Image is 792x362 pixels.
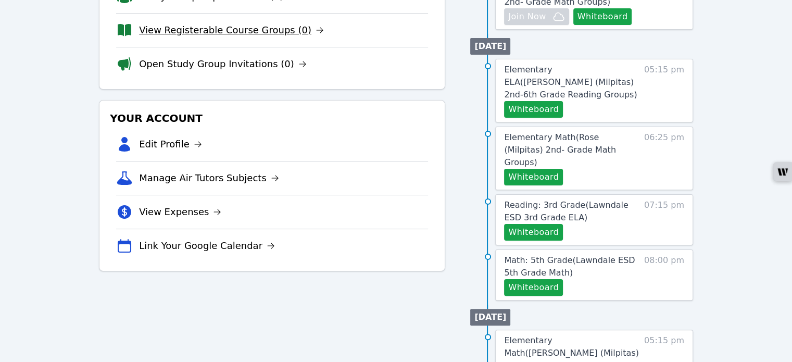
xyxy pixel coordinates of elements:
span: 06:25 pm [644,131,684,185]
h3: Your Account [108,109,436,128]
a: Manage Air Tutors Subjects [139,171,279,185]
button: Whiteboard [504,224,563,241]
button: Whiteboard [573,8,632,25]
button: Whiteboard [504,101,563,118]
span: Reading: 3rd Grade ( Lawndale ESD 3rd Grade ELA ) [504,200,628,222]
a: View Registerable Course Groups (0) [139,23,324,38]
a: Link Your Google Calendar [139,239,275,253]
span: 08:00 pm [644,254,684,296]
span: Elementary Math ( Rose (Milpitas) 2nd- Grade Math Groups ) [504,132,616,167]
button: Join Now [504,8,569,25]
span: 07:15 pm [644,199,684,241]
span: Elementary ELA ( [PERSON_NAME] (Milpitas) 2nd-6th Grade Reading Groups ) [504,65,637,99]
a: Math: 5th Grade(Lawndale ESD 5th Grade Math) [504,254,639,279]
a: Elementary ELA([PERSON_NAME] (Milpitas) 2nd-6th Grade Reading Groups) [504,64,639,101]
span: Math: 5th Grade ( Lawndale ESD 5th Grade Math ) [504,255,635,278]
a: Edit Profile [139,137,202,152]
a: Reading: 3rd Grade(Lawndale ESD 3rd Grade ELA) [504,199,639,224]
li: [DATE] [470,309,510,326]
button: Whiteboard [504,169,563,185]
span: 05:15 pm [644,64,684,118]
button: Whiteboard [504,279,563,296]
a: Elementary Math(Rose (Milpitas) 2nd- Grade Math Groups) [504,131,639,169]
li: [DATE] [470,38,510,55]
a: Open Study Group Invitations (0) [139,57,307,71]
a: View Expenses [139,205,221,219]
span: Join Now [508,10,546,23]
